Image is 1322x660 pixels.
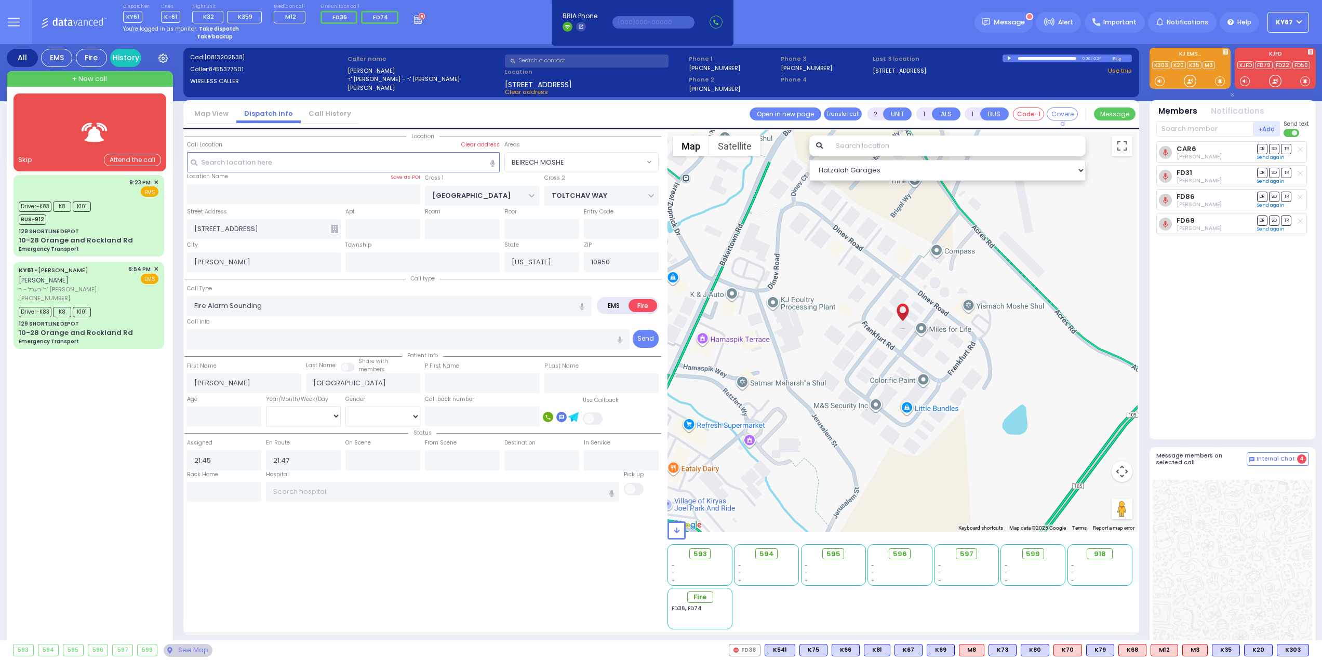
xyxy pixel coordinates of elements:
span: You're logged in as monitor. [123,25,197,33]
div: Emergency Transport [19,338,79,345]
span: TR [1281,215,1291,225]
button: Show satellite imagery [709,136,760,156]
button: Map camera controls [1112,461,1132,482]
div: K68 [1118,644,1146,656]
img: Logo [41,16,110,29]
button: ALS [932,107,960,120]
span: 918 [1094,549,1106,559]
div: M12 [1151,644,1178,656]
input: Search hospital [266,482,619,502]
div: Attend the call [104,154,161,167]
span: SO [1269,168,1279,178]
a: Open this area in Google Maps (opens a new window) [670,518,704,532]
div: K20 [1244,644,1273,656]
span: TR [1281,168,1291,178]
div: 594 [38,644,59,656]
label: P First Name [425,362,459,370]
div: 595 [63,644,83,656]
label: State [504,241,519,249]
label: KJ EMS... [1150,51,1231,59]
button: Notifications [1211,105,1264,117]
button: Message [1094,107,1136,120]
label: Last Name [306,361,336,370]
div: - [1071,561,1128,569]
div: BLS [765,644,795,656]
button: Code-1 [1013,107,1044,120]
div: - [1071,577,1128,585]
div: JOEL CAIRE [893,300,912,331]
button: Internal Chat 4 [1247,452,1309,466]
span: Message [994,17,1025,28]
label: Medic on call [274,4,309,10]
div: ALS [1118,644,1146,656]
label: Location Name [187,172,228,181]
a: FD22 [1274,61,1291,69]
span: Elimeilech Friedman [1177,177,1222,184]
a: M3 [1203,61,1215,69]
div: 129 SHORTLINE DEPOT [19,227,79,235]
img: red-radio-icon.svg [733,648,739,653]
label: Cross 1 [425,174,444,182]
a: History [110,49,141,67]
span: BRIA Phone [563,11,597,21]
span: 593 [693,549,707,559]
div: K69 [927,644,955,656]
div: Year/Month/Week/Day [266,395,341,403]
div: See map [164,644,212,657]
label: WIRELESS CALLER [190,77,344,86]
label: Location [505,68,685,76]
div: K70 [1053,644,1082,656]
button: Covered [1047,107,1078,120]
span: BUS-912 [19,214,46,225]
span: - [1005,569,1008,577]
label: Township [345,241,371,249]
span: + New call [72,74,107,84]
label: Areas [504,141,520,149]
span: Clear address [505,88,548,96]
span: [STREET_ADDRESS] [505,79,572,88]
label: ר' [PERSON_NAME] - ר' [PERSON_NAME] [348,75,502,84]
button: Transfer call [824,107,862,120]
span: DR [1257,192,1267,201]
span: - [672,561,675,569]
a: CAR6 [1177,145,1196,153]
strong: Take backup [197,33,233,41]
a: FD31 [1177,169,1192,177]
label: Back Home [187,470,218,479]
button: Show street map [673,136,709,156]
span: Other building occupants [331,225,338,233]
input: Search member [1156,121,1253,137]
span: BEIRECH MOSHE [512,157,564,168]
span: Important [1103,18,1137,27]
span: - [938,569,941,577]
label: Pick up [624,470,644,479]
span: Fire [693,592,706,602]
span: SO [1269,192,1279,201]
div: BLS [832,644,860,656]
span: KY61 [123,11,142,23]
div: K67 [894,644,923,656]
span: K101 [73,307,91,317]
label: Caller: [190,65,344,74]
label: Save as POI [391,173,420,181]
a: Open in new page [750,107,821,120]
div: BLS [1277,644,1309,656]
div: 0:00 [1081,52,1091,64]
span: Phone 4 [781,75,869,84]
span: FD74 [373,13,388,21]
div: K303 [1277,644,1309,656]
label: EMS [599,299,629,312]
label: Hospital [266,470,289,479]
label: Room [425,208,440,216]
a: Send again [1257,178,1285,184]
label: [PHONE_NUMBER] [689,85,740,92]
a: [STREET_ADDRESS] [873,66,926,75]
div: 596 [88,644,108,656]
label: KJFD [1235,51,1316,59]
span: DR [1257,144,1267,154]
div: BLS [799,644,827,656]
label: En Route [266,439,290,447]
a: [PERSON_NAME] [19,266,88,274]
span: DR [1257,215,1267,225]
button: KY67 [1267,12,1309,33]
